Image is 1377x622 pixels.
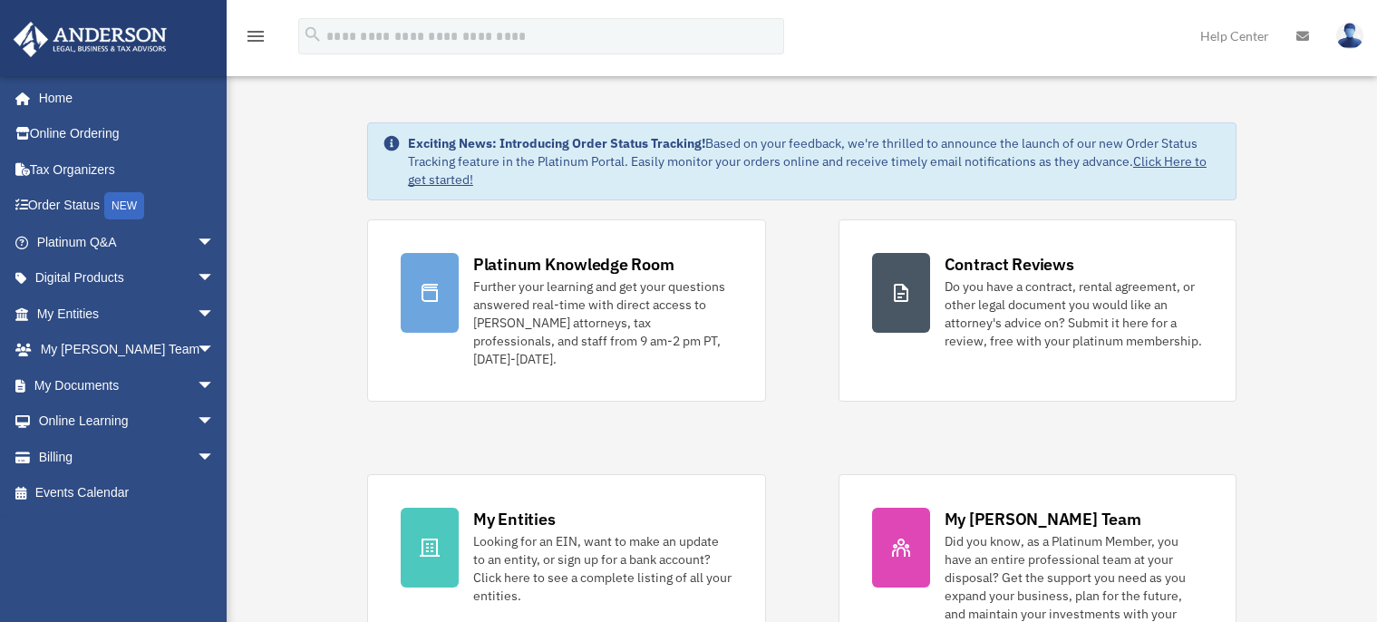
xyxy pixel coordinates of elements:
[13,224,242,260] a: Platinum Q&Aarrow_drop_down
[13,367,242,403] a: My Documentsarrow_drop_down
[197,260,233,297] span: arrow_drop_down
[13,151,242,188] a: Tax Organizers
[245,32,267,47] a: menu
[303,24,323,44] i: search
[8,22,172,57] img: Anderson Advisors Platinum Portal
[13,260,242,296] a: Digital Productsarrow_drop_down
[473,508,555,530] div: My Entities
[945,277,1204,350] div: Do you have a contract, rental agreement, or other legal document you would like an attorney's ad...
[408,153,1207,188] a: Click Here to get started!
[473,277,732,368] div: Further your learning and get your questions answered real-time with direct access to [PERSON_NAM...
[13,332,242,368] a: My [PERSON_NAME] Teamarrow_drop_down
[13,80,233,116] a: Home
[13,116,242,152] a: Online Ordering
[197,296,233,333] span: arrow_drop_down
[245,25,267,47] i: menu
[13,439,242,475] a: Billingarrow_drop_down
[104,192,144,219] div: NEW
[197,367,233,404] span: arrow_drop_down
[13,475,242,511] a: Events Calendar
[408,135,705,151] strong: Exciting News: Introducing Order Status Tracking!
[945,253,1074,276] div: Contract Reviews
[367,219,766,402] a: Platinum Knowledge Room Further your learning and get your questions answered real-time with dire...
[945,508,1141,530] div: My [PERSON_NAME] Team
[197,332,233,369] span: arrow_drop_down
[13,403,242,440] a: Online Learningarrow_drop_down
[839,219,1237,402] a: Contract Reviews Do you have a contract, rental agreement, or other legal document you would like...
[13,296,242,332] a: My Entitiesarrow_drop_down
[1336,23,1363,49] img: User Pic
[13,188,242,225] a: Order StatusNEW
[197,224,233,261] span: arrow_drop_down
[197,403,233,441] span: arrow_drop_down
[473,253,674,276] div: Platinum Knowledge Room
[197,439,233,476] span: arrow_drop_down
[473,532,732,605] div: Looking for an EIN, want to make an update to an entity, or sign up for a bank account? Click her...
[408,134,1221,189] div: Based on your feedback, we're thrilled to announce the launch of our new Order Status Tracking fe...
